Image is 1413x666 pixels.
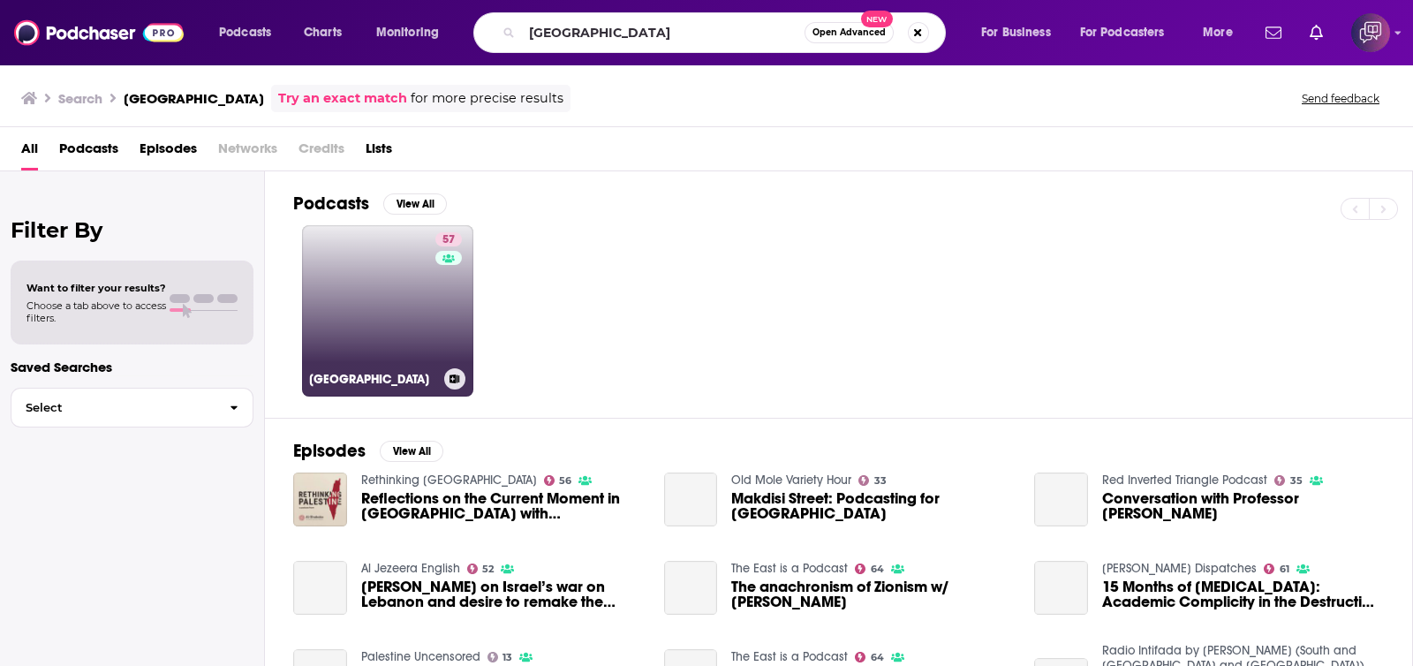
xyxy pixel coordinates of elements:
span: Choose a tab above to access filters. [26,299,166,324]
span: 64 [871,565,884,573]
a: The anachronism of Zionism w/ Ussama Makdisi [664,561,718,615]
button: Send feedback [1296,91,1385,106]
span: 52 [482,565,494,573]
a: 35 [1274,475,1303,486]
span: [PERSON_NAME] on Israel’s war on Lebanon and desire to remake the [GEOGRAPHIC_DATA] [361,579,643,609]
span: Podcasts [219,20,271,45]
a: 33 [858,475,887,486]
a: The East is a Podcast [731,561,848,576]
a: The East is a Podcast [731,649,848,664]
a: Podcasts [59,134,118,170]
a: Episodes [140,134,197,170]
a: 13 [487,652,513,662]
span: Logged in as corioliscompany [1351,13,1390,52]
a: Palestine Uncensored [361,649,480,664]
a: Al Jezeera English [361,561,460,576]
span: 15 Months of [MEDICAL_DATA]: Academic Complicity in the Destruction of [GEOGRAPHIC_DATA], w/ [PER... [1102,579,1384,609]
a: Karim Makdisi on Israel’s war on Lebanon and desire to remake the Middle East [361,579,643,609]
a: 56 [544,475,572,486]
span: Want to filter your results? [26,282,166,294]
a: All [21,134,38,170]
span: Makdisi Street: Podcasting for [GEOGRAPHIC_DATA] [731,491,1013,521]
span: For Business [981,20,1051,45]
div: Search podcasts, credits, & more... [490,12,963,53]
a: 52 [467,564,495,574]
button: Show profile menu [1351,13,1390,52]
a: Lists [366,134,392,170]
a: Conversation with Professor Saree Makdisi [1034,473,1088,526]
span: Charts [304,20,342,45]
a: Rethinking Palestine [361,473,537,488]
a: Reflections on the Current Moment in Palestine with Makdisi Street [361,491,643,521]
a: 57[GEOGRAPHIC_DATA] [302,225,473,397]
span: 61 [1280,565,1289,573]
span: Conversation with Professor [PERSON_NAME] [1102,491,1384,521]
a: Makdisi Street: Podcasting for Palestine [731,491,1013,521]
button: Select [11,388,253,428]
a: Red Inverted Triangle Podcast [1102,473,1267,488]
button: Open AdvancedNew [805,22,894,43]
a: 15 Months of Genocide: Academic Complicity in the Destruction of Gaza, w/ Ussama Makdisi [1034,561,1088,615]
a: Show notifications dropdown [1258,18,1288,48]
span: 35 [1290,477,1303,485]
span: 33 [874,477,887,485]
a: 64 [855,652,884,662]
span: 57 [442,231,455,249]
span: Monitoring [376,20,439,45]
button: open menu [969,19,1073,47]
button: View All [380,441,443,462]
span: for more precise results [411,88,563,109]
a: Makdisi Street: Podcasting for Palestine [664,473,718,526]
a: Show notifications dropdown [1303,18,1330,48]
a: 64 [855,564,884,574]
span: Select [11,402,215,413]
input: Search podcasts, credits, & more... [522,19,805,47]
a: Rania Khalek Dispatches [1102,561,1257,576]
button: open menu [207,19,294,47]
span: For Podcasters [1080,20,1165,45]
span: Open Advanced [812,28,886,37]
span: Reflections on the Current Moment in [GEOGRAPHIC_DATA] with [GEOGRAPHIC_DATA] [361,491,643,521]
img: User Profile [1351,13,1390,52]
a: Old Mole Variety Hour [731,473,851,488]
h2: Podcasts [293,193,369,215]
a: Try an exact match [278,88,407,109]
button: open menu [1069,19,1190,47]
span: 56 [559,477,571,485]
p: Saved Searches [11,359,253,375]
span: Networks [218,134,277,170]
a: Charts [292,19,352,47]
img: Podchaser - Follow, Share and Rate Podcasts [14,16,184,49]
a: 61 [1264,564,1289,574]
span: Credits [298,134,344,170]
img: Reflections on the Current Moment in Palestine with Makdisi Street [293,473,347,526]
a: 15 Months of Genocide: Academic Complicity in the Destruction of Gaza, w/ Ussama Makdisi [1102,579,1384,609]
h3: Search [58,90,102,107]
a: Conversation with Professor Saree Makdisi [1102,491,1384,521]
span: 13 [502,654,512,662]
button: open menu [364,19,462,47]
h2: Filter By [11,217,253,243]
button: View All [383,193,447,215]
span: More [1203,20,1233,45]
span: 64 [871,654,884,662]
span: New [861,11,893,27]
h2: Episodes [293,440,366,462]
a: 57 [435,232,462,246]
h3: [GEOGRAPHIC_DATA] [124,90,264,107]
button: open menu [1190,19,1255,47]
h3: [GEOGRAPHIC_DATA] [309,372,437,387]
a: The anachronism of Zionism w/ Ussama Makdisi [731,579,1013,609]
a: Karim Makdisi on Israel’s war on Lebanon and desire to remake the Middle East [293,561,347,615]
a: EpisodesView All [293,440,443,462]
a: PodcastsView All [293,193,447,215]
span: The anachronism of Zionism w/ [PERSON_NAME] [731,579,1013,609]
